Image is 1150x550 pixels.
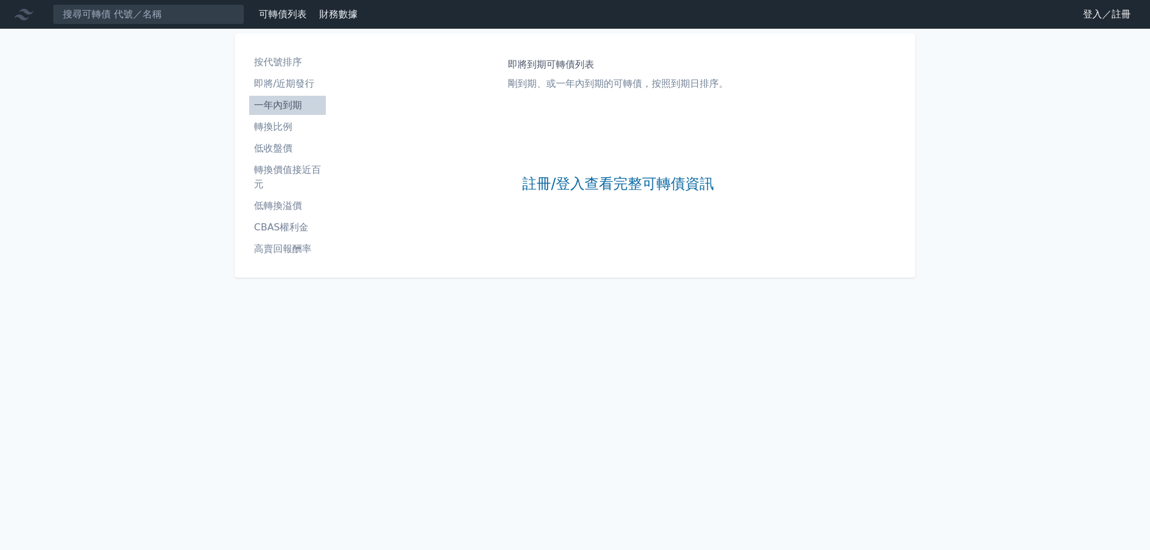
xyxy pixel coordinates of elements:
a: 可轉債列表 [259,8,307,20]
li: 高賣回報酬率 [249,242,326,256]
li: 轉換比例 [249,120,326,134]
a: 按代號排序 [249,53,326,72]
li: 按代號排序 [249,55,326,69]
li: CBAS權利金 [249,220,326,235]
a: 財務數據 [319,8,358,20]
a: 註冊/登入查看完整可轉債資訊 [522,175,714,194]
li: 即將/近期發行 [249,77,326,91]
li: 轉換價值接近百元 [249,163,326,192]
a: 低轉換溢價 [249,196,326,215]
input: 搜尋可轉債 代號／名稱 [53,4,244,25]
a: 轉換價值接近百元 [249,160,326,194]
a: 一年內到期 [249,96,326,115]
li: 一年內到期 [249,98,326,113]
a: 即將/近期發行 [249,74,326,93]
p: 剛到期、或一年內到期的可轉債，按照到期日排序。 [508,77,728,91]
li: 低轉換溢價 [249,199,326,213]
h1: 即將到期可轉債列表 [508,57,728,72]
a: 低收盤價 [249,139,326,158]
a: 高賣回報酬率 [249,239,326,259]
a: 登入／註冊 [1073,5,1140,24]
li: 低收盤價 [249,141,326,156]
a: CBAS權利金 [249,218,326,237]
a: 轉換比例 [249,117,326,136]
